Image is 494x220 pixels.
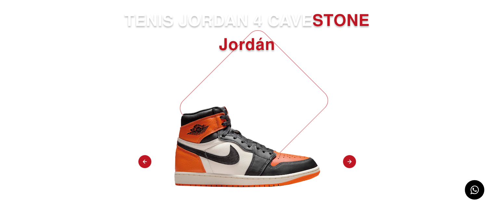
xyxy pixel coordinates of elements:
font: TENIS JORDAN 4 CAVE [124,10,312,31]
font: STONE [312,10,370,31]
img: arrow_left.png [138,155,151,169]
font: Jordán [219,34,275,55]
img: arrow_right.png [343,155,356,169]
